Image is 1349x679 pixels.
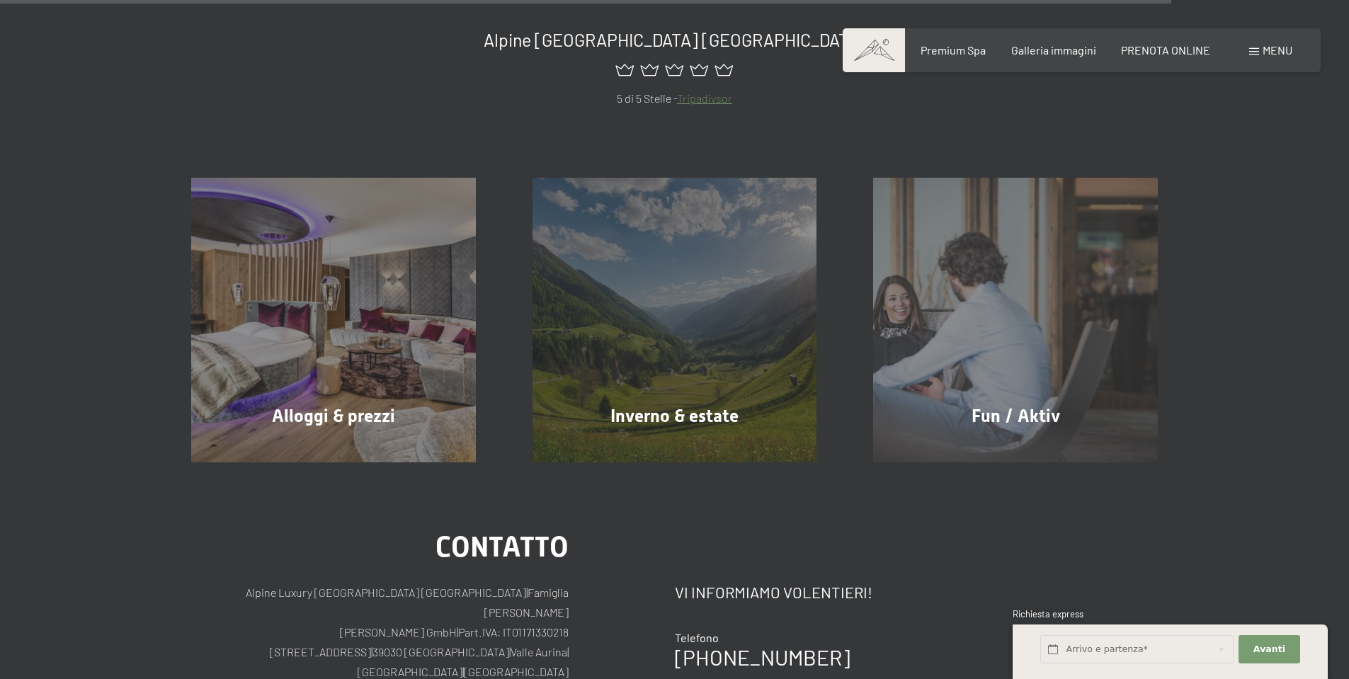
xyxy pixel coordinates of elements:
a: Immagini Alloggi & prezzi [163,178,504,462]
span: Menu [1263,43,1292,57]
button: Avanti [1239,635,1299,664]
span: | [509,645,511,658]
a: Premium Spa [921,43,986,57]
span: | [457,625,458,639]
span: Alloggi & prezzi [272,406,395,426]
a: Tripadivsor [677,91,732,105]
span: Avanti [1253,643,1285,656]
a: [PHONE_NUMBER] [675,644,850,670]
span: | [462,665,464,678]
a: Immagini Inverno & estate [504,178,846,462]
p: 5 di 5 Stelle - [191,89,1158,108]
span: Contatto [436,530,569,564]
span: | [371,645,372,658]
a: Galleria immagini [1011,43,1096,57]
span: Alpine [GEOGRAPHIC_DATA] [GEOGRAPHIC_DATA] [484,29,865,50]
span: Fun / Aktiv [972,406,1060,426]
span: Telefono [675,631,719,644]
span: Inverno & estate [610,406,739,426]
span: Richiesta express [1013,608,1083,620]
span: | [526,586,528,599]
span: Vi informiamo volentieri! [675,583,872,601]
a: PRENOTA ONLINE [1121,43,1210,57]
span: | [567,645,569,658]
a: Immagini Fun / Aktiv [845,178,1186,462]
